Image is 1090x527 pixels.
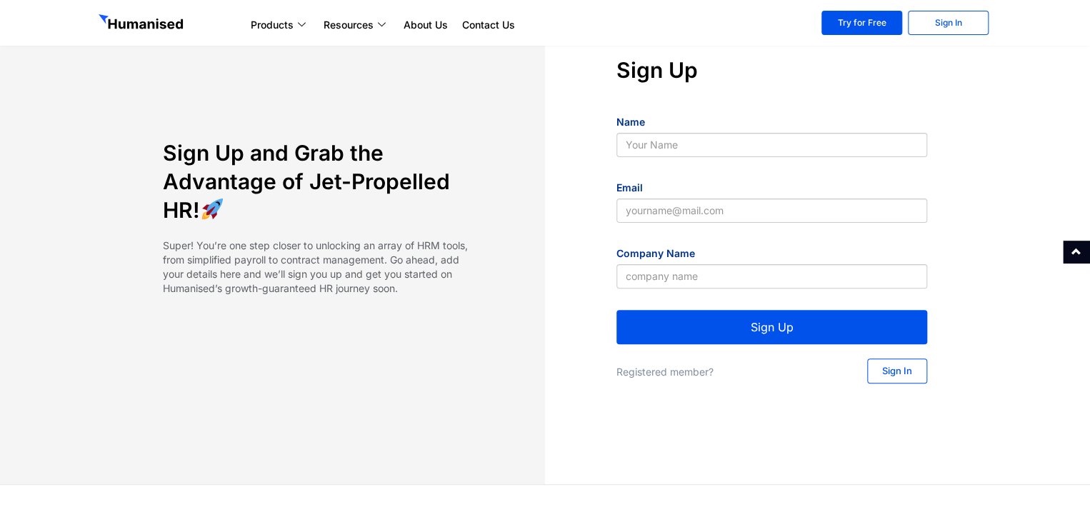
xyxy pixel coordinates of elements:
[908,11,989,35] a: Sign In
[396,16,455,34] a: About Us
[616,181,643,195] label: Email
[616,365,834,379] p: Registered member?
[616,199,927,223] input: yourname@mail.com
[244,16,316,34] a: Products
[455,16,522,34] a: Contact Us
[201,199,223,220] img: 🚀
[99,14,186,33] img: GetHumanised Logo
[163,239,474,296] p: Super! You’re one step closer to unlocking an array of HRM tools, from simplified payroll to cont...
[616,133,927,157] input: Your Name
[316,16,396,34] a: Resources
[867,358,927,383] a: Sign In
[616,246,695,261] label: Company Name
[616,310,927,344] button: Sign Up
[882,366,912,376] span: Sign In
[616,264,927,288] input: company name
[616,115,645,129] label: Name
[821,11,902,35] a: Try for Free
[616,56,927,84] h4: Sign Up
[163,139,474,224] h4: Sign Up and Grab the Advantage of Jet-Propelled HR!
